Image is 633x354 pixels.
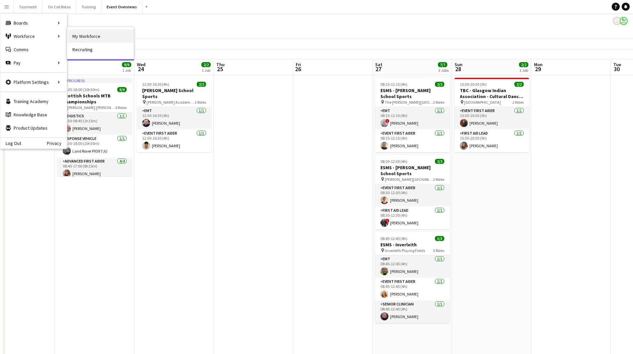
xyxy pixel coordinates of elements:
[380,82,407,87] span: 08:15-12:15 (4h)
[43,0,76,13] button: On Call Rotas
[455,87,529,99] h3: TBC - Glasgow Indian Association - Cultural Dance Event
[375,107,450,130] app-card-role: EMT1/108:15-12:15 (4h)![PERSON_NAME]
[101,0,143,13] button: Event Overviews
[380,236,407,241] span: 08:45-12:45 (4h)
[67,43,134,56] a: Recruiting
[533,65,543,73] span: 29
[375,300,450,323] app-card-role: Senior Clinician1/108:45-12:45 (4h)[PERSON_NAME]
[137,87,211,99] h3: [PERSON_NAME] School Sports
[385,100,433,105] span: The [PERSON_NAME][GEOGRAPHIC_DATA]
[375,207,450,229] app-card-role: First Aid Lead1/108:30-12:30 (4h)![PERSON_NAME]
[374,65,382,73] span: 27
[433,100,444,105] span: 2 Roles
[296,61,301,67] span: Fri
[142,82,169,87] span: 12:30-16:30 (4h)
[455,107,529,130] app-card-role: Event First Aider1/115:30-20:30 (5h)[PERSON_NAME]
[375,165,450,177] h3: ESMS - [PERSON_NAME] School Sports
[0,16,67,30] div: Boards
[455,78,529,152] app-job-card: 15:30-20:30 (5h)2/2TBC - Glasgow Indian Association - Cultural Dance Event [GEOGRAPHIC_DATA]2 Rol...
[512,100,524,105] span: 2 Roles
[385,248,425,253] span: Inverleith Playing Fields
[195,100,206,105] span: 2 Roles
[385,219,389,223] span: !
[202,68,210,73] div: 1 Job
[57,93,132,105] h3: Scottish Schools MTB Championships
[514,82,524,87] span: 2/2
[122,68,131,73] div: 1 Job
[375,242,450,248] h3: ESMS - Inverleith
[147,100,195,105] span: [PERSON_NAME] Academy Playing Fields
[67,105,115,110] span: [PERSON_NAME] [PERSON_NAME]
[435,159,444,164] span: 2/2
[122,62,131,67] span: 9/9
[295,65,301,73] span: 26
[455,61,463,67] span: Sun
[375,61,382,67] span: Sat
[519,68,528,73] div: 1 Job
[137,130,211,152] app-card-role: Event First Aider1/112:30-16:30 (4h)[PERSON_NAME]
[67,30,134,43] a: My Workforce
[438,68,449,73] div: 3 Jobs
[620,17,628,25] app-user-avatar: Operations Manager
[435,236,444,241] span: 3/3
[0,43,67,56] a: Comms
[57,78,132,83] div: In progress
[433,248,444,253] span: 3 Roles
[375,278,450,300] app-card-role: Event First Aider1/108:45-12:45 (4h)[PERSON_NAME]
[197,82,206,87] span: 2/2
[215,65,225,73] span: 25
[76,0,101,13] button: Training
[519,62,528,67] span: 2/2
[435,82,444,87] span: 2/2
[460,82,487,87] span: 15:30-20:30 (5h)
[201,62,211,67] span: 2/2
[63,87,99,92] span: 07:30-18:00 (10h30m)
[375,184,450,207] app-card-role: Event First Aider1/108:30-12:30 (4h)[PERSON_NAME]
[136,65,146,73] span: 24
[375,155,450,229] app-job-card: 08:30-12:30 (4h)2/2ESMS - [PERSON_NAME] School Sports [PERSON_NAME][GEOGRAPHIC_DATA]2 RolesEvent ...
[375,87,450,99] h3: ESMS - [PERSON_NAME] School Sports
[0,75,67,89] div: Platform Settings
[117,87,127,92] span: 9/9
[385,177,433,182] span: [PERSON_NAME][GEOGRAPHIC_DATA]
[454,65,463,73] span: 28
[0,95,67,108] a: Training Academy
[57,112,132,135] app-card-role: Logistics1/107:30-08:45 (1h15m)[PERSON_NAME]
[375,78,450,152] app-job-card: 08:15-12:15 (4h)2/2ESMS - [PERSON_NAME] School Sports The [PERSON_NAME][GEOGRAPHIC_DATA]2 RolesEM...
[385,119,389,123] span: !
[613,17,621,25] app-user-avatar: Operations Team
[137,61,146,67] span: Wed
[57,135,132,158] app-card-role: Response Vehicle1/107:30-18:00 (10h30m)Land Rover PX59 7JU
[438,62,447,67] span: 7/7
[375,130,450,152] app-card-role: Event First Aider1/108:15-12:15 (4h)[PERSON_NAME]
[137,78,211,152] app-job-card: 12:30-16:30 (4h)2/2[PERSON_NAME] School Sports [PERSON_NAME] Academy Playing Fields2 RolesEMT1/11...
[47,141,67,146] a: Privacy
[14,0,43,13] button: Taymouth
[0,30,67,43] div: Workforce
[57,158,132,209] app-card-role: Advanced First Aider4/408:45-17:00 (8h15m)[PERSON_NAME]
[375,232,450,323] app-job-card: 08:45-12:45 (4h)3/3ESMS - Inverleith Inverleith Playing Fields3 RolesEMT1/108:45-12:45 (4h)[PERSO...
[0,121,67,135] a: Product Updates
[375,255,450,278] app-card-role: EMT1/108:45-12:45 (4h)[PERSON_NAME]
[455,130,529,152] app-card-role: First Aid Lead1/115:30-20:30 (5h)[PERSON_NAME]
[534,61,543,67] span: Mon
[115,105,127,110] span: 6 Roles
[0,108,67,121] a: Knowledge Base
[0,56,67,69] div: Pay
[433,177,444,182] span: 2 Roles
[464,100,501,105] span: [GEOGRAPHIC_DATA]
[380,159,407,164] span: 08:30-12:30 (4h)
[57,78,132,176] app-job-card: In progress07:30-18:00 (10h30m)9/9Scottish Schools MTB Championships [PERSON_NAME] [PERSON_NAME]6...
[612,65,621,73] span: 30
[0,141,21,146] a: Log Out
[137,107,211,130] app-card-role: EMT1/112:30-16:30 (4h)[PERSON_NAME]
[216,61,225,67] span: Thu
[613,61,621,67] span: Tue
